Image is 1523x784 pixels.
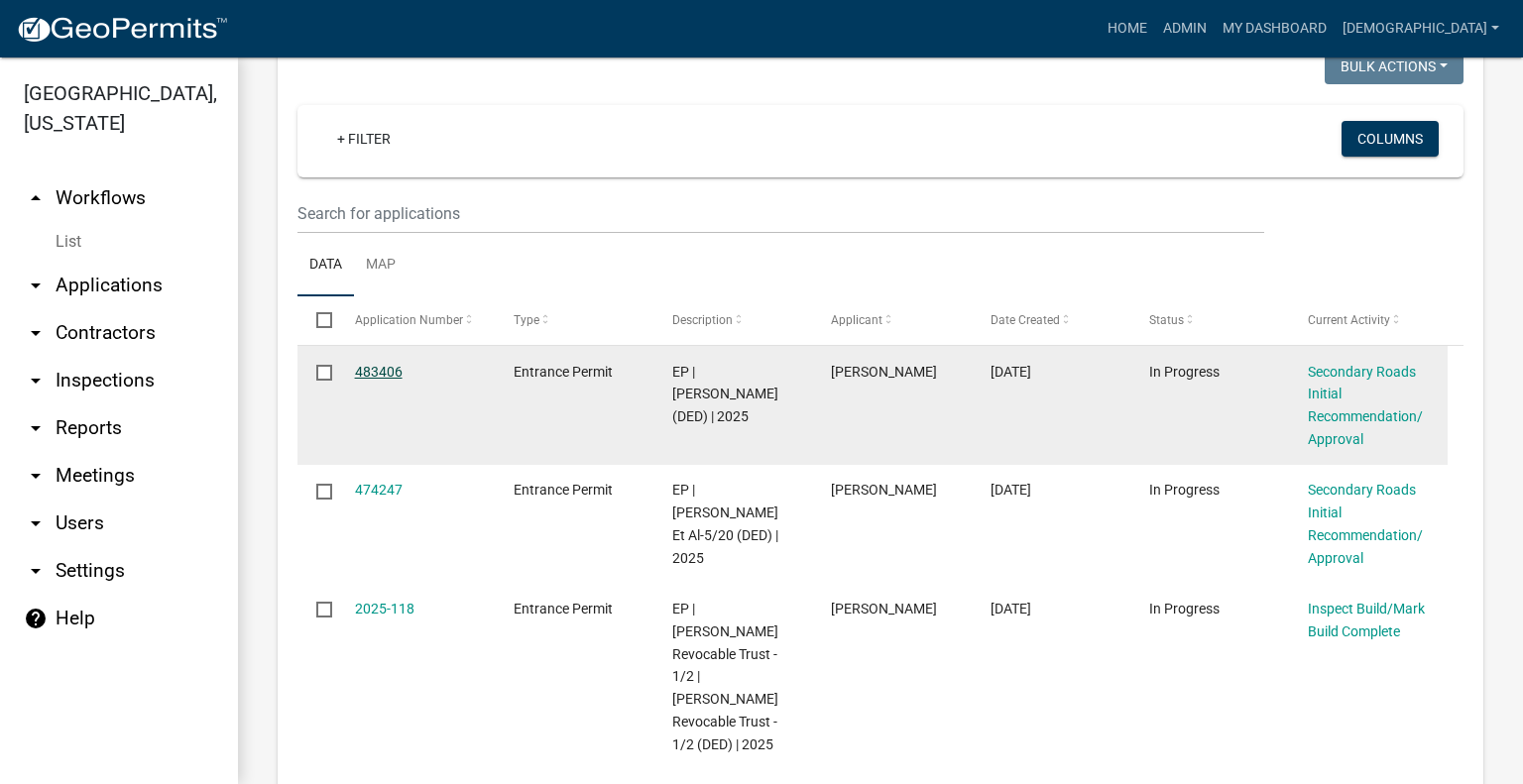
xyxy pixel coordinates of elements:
[1100,10,1155,48] a: Home
[354,234,408,297] a: Map
[991,601,1031,616] span: 09/03/2025
[991,313,1060,327] span: Date Created
[1130,296,1289,344] datatable-header-cell: Status
[1335,10,1507,48] a: [DEMOGRAPHIC_DATA]
[831,364,937,380] span: Nicole Pahl
[971,296,1129,344] datatable-header-cell: Date Created
[24,559,48,583] i: arrow_drop_down
[297,234,354,297] a: Data
[335,296,494,344] datatable-header-cell: Application Number
[831,313,882,327] span: Applicant
[355,364,403,380] a: 483406
[1308,364,1423,447] a: Secondary Roads Initial Recommendation/Approval
[297,296,335,344] datatable-header-cell: Select
[1155,10,1215,48] a: Admin
[514,601,613,616] span: Entrance Permit
[1149,313,1184,327] span: Status
[672,601,778,752] span: EP | Hansen, Larry J Revocable Trust - 1/2 | Hansen, Rickie Renee Revocable Trust - 1/2 (DED) | 2025
[1325,49,1464,84] button: Bulk Actions
[514,313,539,327] span: Type
[297,193,1264,234] input: Search for applications
[672,313,733,327] span: Description
[672,364,778,425] span: EP | Showalter, Jean Marie (DED) | 2025
[24,416,48,440] i: arrow_drop_down
[24,511,48,535] i: arrow_drop_down
[355,313,463,327] span: Application Number
[1215,10,1335,48] a: My Dashboard
[24,607,48,630] i: help
[991,364,1031,380] span: 09/24/2025
[355,482,403,498] a: 474247
[1308,313,1390,327] span: Current Activity
[672,482,778,565] span: EP | Suntken, Richard J Et Al-5/20 (DED) | 2025
[812,296,971,344] datatable-header-cell: Applicant
[831,482,937,498] span: Susan Shier
[24,186,48,210] i: arrow_drop_up
[1149,601,1220,616] span: In Progress
[831,601,937,616] span: Troy Hansen
[653,296,812,344] datatable-header-cell: Description
[1289,296,1448,344] datatable-header-cell: Current Activity
[1308,601,1425,639] a: Inspect Build/Mark Build Complete
[24,321,48,345] i: arrow_drop_down
[355,601,414,616] a: 2025-118
[24,369,48,392] i: arrow_drop_down
[24,274,48,297] i: arrow_drop_down
[1342,121,1439,157] button: Columns
[514,364,613,380] span: Entrance Permit
[1149,482,1220,498] span: In Progress
[1149,364,1220,380] span: In Progress
[24,464,48,488] i: arrow_drop_down
[321,121,407,157] a: + Filter
[495,296,653,344] datatable-header-cell: Type
[514,482,613,498] span: Entrance Permit
[991,482,1031,498] span: 09/05/2025
[1308,482,1423,565] a: Secondary Roads Initial Recommendation/Approval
